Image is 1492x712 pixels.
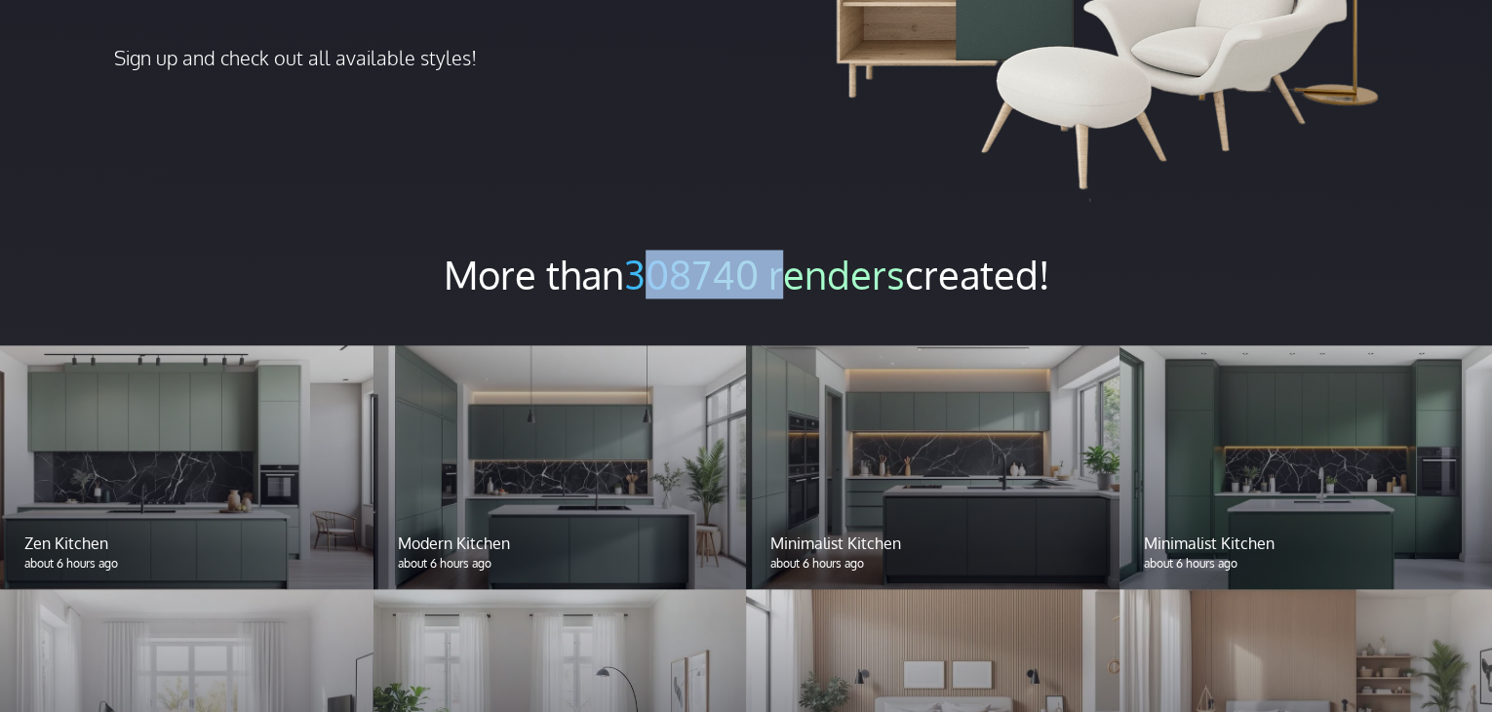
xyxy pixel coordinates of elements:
p: Zen Kitchen [24,531,349,554]
span: 308740 renders [624,250,905,298]
p: about 6 hours ago [1144,554,1469,572]
p: Minimalist Kitchen [1144,531,1469,554]
p: Minimalist Kitchen [770,531,1095,554]
p: about 6 hours ago [770,554,1095,572]
p: Modern Kitchen [398,531,723,554]
p: about 6 hours ago [398,554,723,572]
p: about 6 hours ago [24,554,349,572]
p: Sign up and check out all available styles! [114,43,627,72]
